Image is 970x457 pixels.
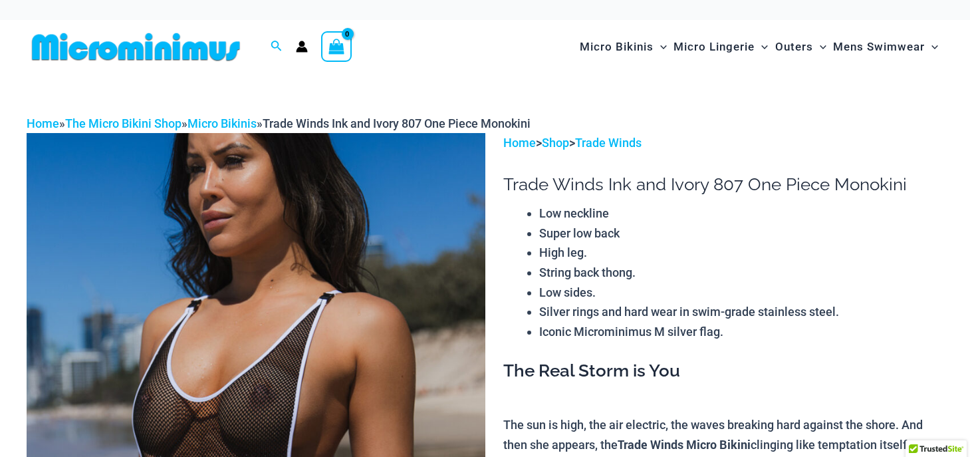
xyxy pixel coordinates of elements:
[539,263,943,283] li: String back thong.
[654,30,667,64] span: Menu Toggle
[775,30,813,64] span: Outers
[670,27,771,67] a: Micro LingerieMenu ToggleMenu Toggle
[575,136,642,150] a: Trade Winds
[813,30,826,64] span: Menu Toggle
[580,30,654,64] span: Micro Bikinis
[618,436,751,452] b: Trade Winds Micro Bikini
[539,224,943,243] li: Super low back
[539,204,943,224] li: Low neckline
[539,322,943,342] li: Iconic Microminimus M silver flag.
[187,116,257,130] a: Micro Bikinis
[925,30,938,64] span: Menu Toggle
[503,360,943,382] h3: The Real Storm is You
[27,116,59,130] a: Home
[27,32,245,62] img: MM SHOP LOGO FLAT
[576,27,670,67] a: Micro BikinisMenu ToggleMenu Toggle
[755,30,768,64] span: Menu Toggle
[673,30,755,64] span: Micro Lingerie
[539,302,943,322] li: Silver rings and hard wear in swim-grade stainless steel.
[503,136,536,150] a: Home
[772,27,830,67] a: OutersMenu ToggleMenu Toggle
[27,116,531,130] span: » » »
[539,243,943,263] li: High leg.
[542,136,569,150] a: Shop
[574,25,943,69] nav: Site Navigation
[271,39,283,55] a: Search icon link
[296,41,308,53] a: Account icon link
[263,116,531,130] span: Trade Winds Ink and Ivory 807 One Piece Monokini
[65,116,182,130] a: The Micro Bikini Shop
[539,283,943,303] li: Low sides.
[503,174,943,195] h1: Trade Winds Ink and Ivory 807 One Piece Monokini
[833,30,925,64] span: Mens Swimwear
[503,133,943,153] p: > >
[830,27,941,67] a: Mens SwimwearMenu ToggleMenu Toggle
[321,31,352,62] a: View Shopping Cart, empty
